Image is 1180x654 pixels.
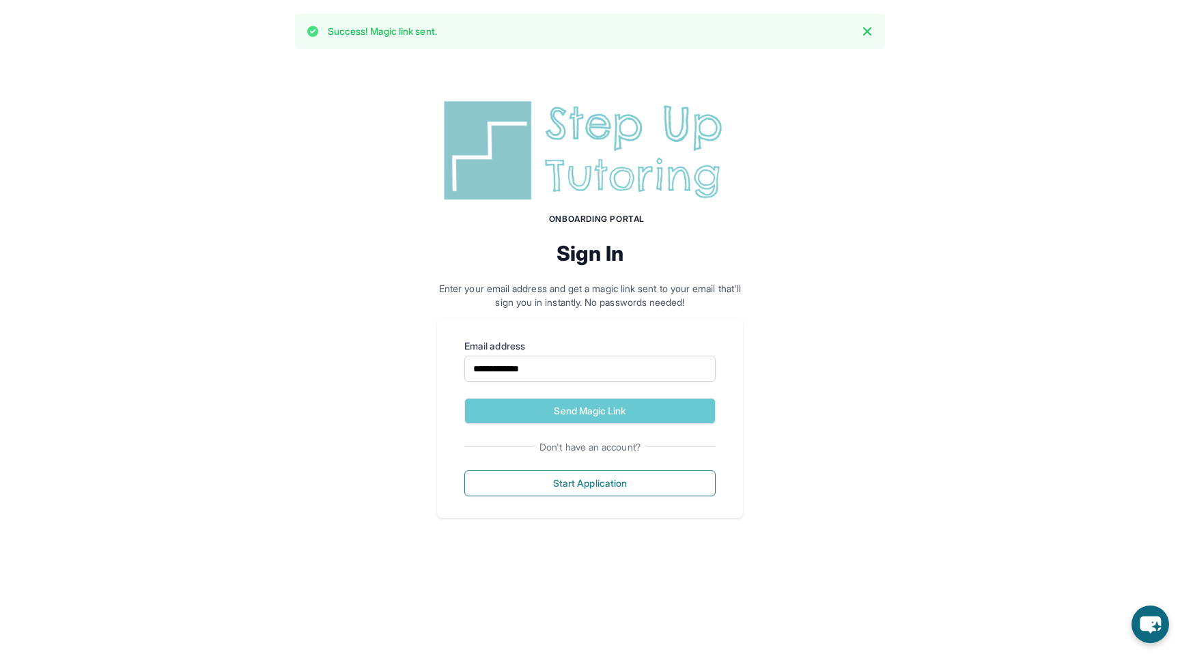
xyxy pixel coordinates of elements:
span: Don't have an account? [534,440,646,454]
button: Start Application [464,470,716,496]
h1: Onboarding Portal [451,214,743,225]
button: Send Magic Link [464,398,716,424]
h2: Sign In [437,241,743,266]
p: Success! Magic link sent. [328,25,437,38]
button: chat-button [1132,606,1169,643]
label: Email address [464,339,716,353]
p: Enter your email address and get a magic link sent to your email that'll sign you in instantly. N... [437,282,743,309]
img: Step Up Tutoring horizontal logo [437,96,743,205]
